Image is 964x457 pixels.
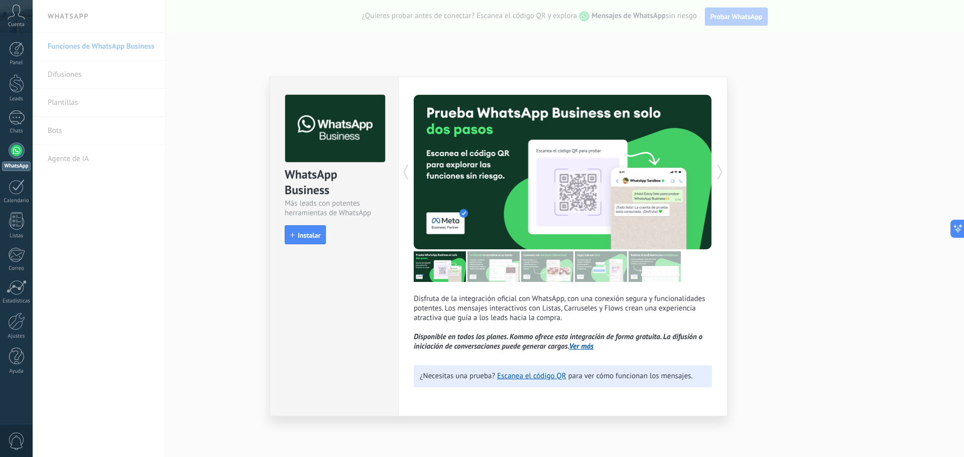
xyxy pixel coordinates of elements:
[575,251,627,282] img: tour_image_62c9952fc9cf984da8d1d2aa2c453724.png
[2,298,31,304] div: Estadísticas
[414,251,466,282] img: tour_image_7a4924cebc22ed9e3259523e50fe4fd6.png
[420,371,495,381] span: ¿Necesitas una prueba?
[467,251,520,282] img: tour_image_cc27419dad425b0ae96c2716632553fa.png
[569,342,594,351] a: Ver más
[2,233,31,239] div: Listas
[285,225,326,244] button: Instalar
[2,162,31,171] div: WhatsApp
[285,199,384,218] div: Más leads con potentes herramientas de WhatsApp
[2,333,31,340] div: Ajustes
[497,371,566,381] a: Escanea el código QR
[298,232,320,239] span: Instalar
[2,128,31,134] div: Chats
[8,22,25,28] span: Cuenta
[568,371,693,381] span: para ver cómo funcionan los mensajes.
[2,96,31,102] div: Leads
[521,251,573,282] img: tour_image_1009fe39f4f058b759f0df5a2b7f6f06.png
[414,332,702,351] i: Disponible en todos los planes. Kommo ofrece esta integración de forma gratuita. La difusión o in...
[2,265,31,272] div: Correo
[414,294,712,351] p: Disfruta de la integración oficial con WhatsApp, con una conexión segura y funcionalidades potent...
[285,167,384,199] div: WhatsApp Business
[629,251,681,282] img: tour_image_cc377002d0016b7ebaeb4dbe65cb2175.png
[2,368,31,375] div: Ayuda
[2,198,31,204] div: Calendario
[2,60,31,66] div: Panel
[285,95,385,163] img: logo_main.png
